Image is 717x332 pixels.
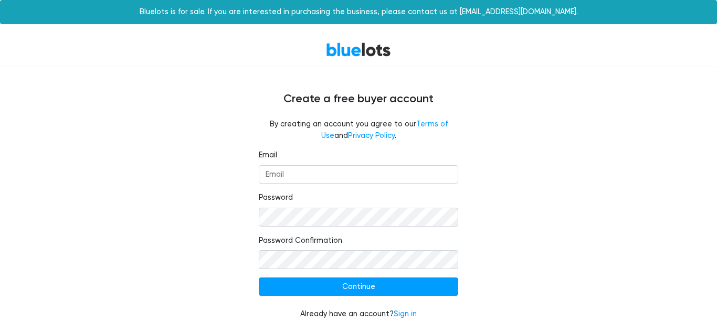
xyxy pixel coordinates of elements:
label: Password [259,192,293,204]
a: Privacy Policy [348,131,395,140]
a: Sign in [394,309,417,318]
a: Terms of Use [321,120,448,140]
fieldset: By creating an account you agree to our and . [259,119,458,141]
div: Already have an account? [259,308,458,320]
label: Password Confirmation [259,235,342,247]
input: Continue [259,277,458,296]
label: Email [259,149,277,161]
a: BlueLots [326,42,391,57]
input: Email [259,165,458,184]
h4: Create a free buyer account [44,92,673,106]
